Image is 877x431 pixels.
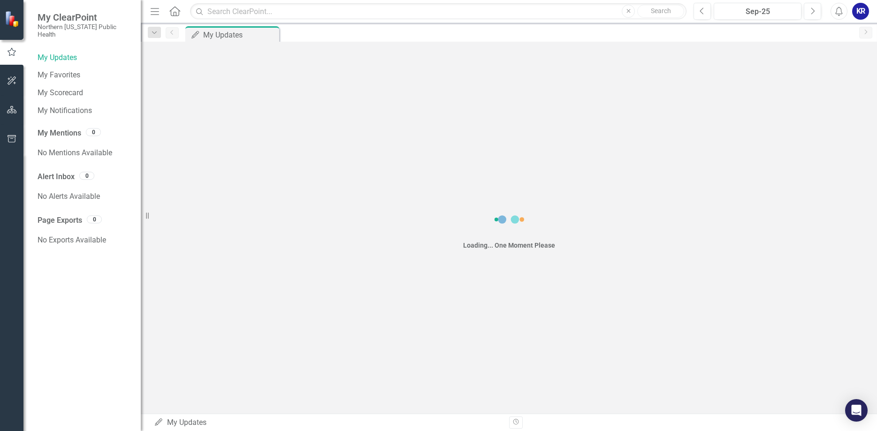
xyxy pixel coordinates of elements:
div: My Updates [154,417,502,428]
div: Open Intercom Messenger [845,399,868,422]
span: My ClearPoint [38,12,131,23]
button: KR [852,3,869,20]
div: 0 [86,129,101,136]
input: Search ClearPoint... [190,3,686,20]
small: Northern [US_STATE] Public Health [38,23,131,38]
div: My Updates [203,29,277,41]
img: ClearPoint Strategy [4,10,22,28]
a: My Mentions [38,128,81,139]
div: Sep-25 [717,6,798,17]
a: My Favorites [38,70,131,81]
div: 0 [79,172,94,180]
a: My Notifications [38,106,131,116]
div: No Exports Available [38,231,131,250]
a: My Updates [38,53,131,63]
button: Sep-25 [714,3,801,20]
div: No Mentions Available [38,144,131,162]
div: No Alerts Available [38,187,131,206]
span: Search [651,7,671,15]
a: Page Exports [38,215,82,226]
div: Loading... One Moment Please [463,241,555,250]
a: Alert Inbox [38,172,75,182]
button: Search [637,5,684,18]
div: 0 [87,215,102,223]
a: My Scorecard [38,88,131,98]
